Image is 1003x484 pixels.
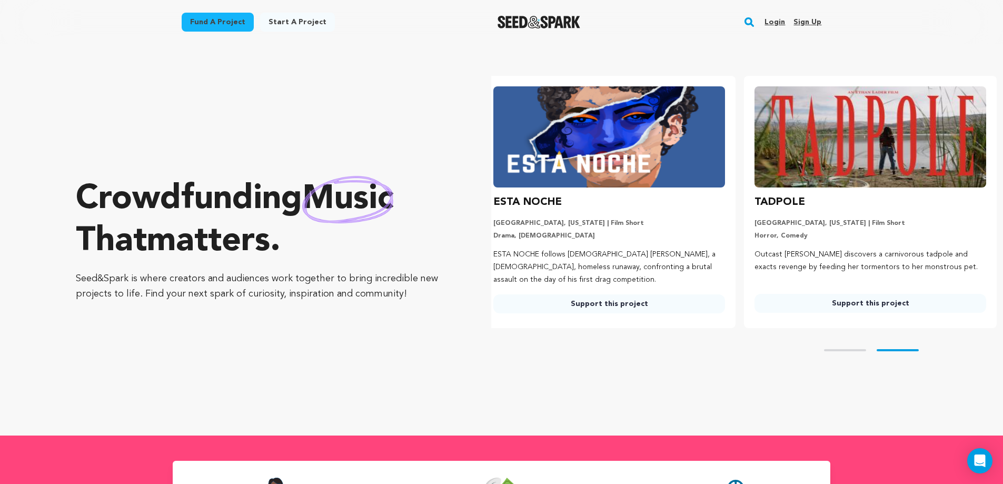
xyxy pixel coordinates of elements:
a: Login [764,14,785,31]
span: matters [147,225,270,259]
a: Support this project [493,294,725,313]
p: Outcast [PERSON_NAME] discovers a carnivorous tadpole and exacts revenge by feeding her tormentor... [754,249,986,274]
p: Horror, Comedy [754,232,986,240]
img: ESTA NOCHE image [493,86,725,187]
p: ESTA NOCHE follows [DEMOGRAPHIC_DATA] [PERSON_NAME], a [DEMOGRAPHIC_DATA], homeless runaway, conf... [493,249,725,286]
div: Open Intercom Messenger [967,448,992,473]
img: hand sketched image [302,176,393,223]
a: Fund a project [182,13,254,32]
p: Crowdfunding that . [76,179,449,263]
p: Seed&Spark is where creators and audiences work together to bring incredible new projects to life... [76,271,449,302]
a: Seed&Spark Homepage [498,16,580,28]
h3: TADPOLE [754,194,805,211]
p: [GEOGRAPHIC_DATA], [US_STATE] | Film Short [493,219,725,228]
h3: ESTA NOCHE [493,194,562,211]
a: Support this project [754,294,986,313]
img: Seed&Spark Logo Dark Mode [498,16,580,28]
p: [GEOGRAPHIC_DATA], [US_STATE] | Film Short [754,219,986,228]
p: Drama, [DEMOGRAPHIC_DATA] [493,232,725,240]
img: TADPOLE image [754,86,986,187]
a: Start a project [260,13,335,32]
a: Sign up [793,14,821,31]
